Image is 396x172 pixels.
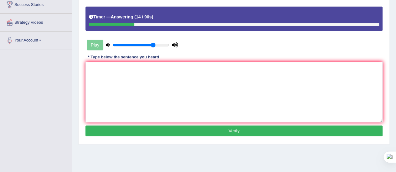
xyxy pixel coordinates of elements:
[85,54,162,60] div: * Type below the sentence you heard
[136,14,152,19] b: 14 / 90s
[89,15,153,19] h5: Timer —
[134,14,136,19] b: (
[0,32,72,47] a: Your Account
[85,125,383,136] button: Verify
[152,14,153,19] b: )
[0,14,72,29] a: Strategy Videos
[111,14,133,19] b: Answering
